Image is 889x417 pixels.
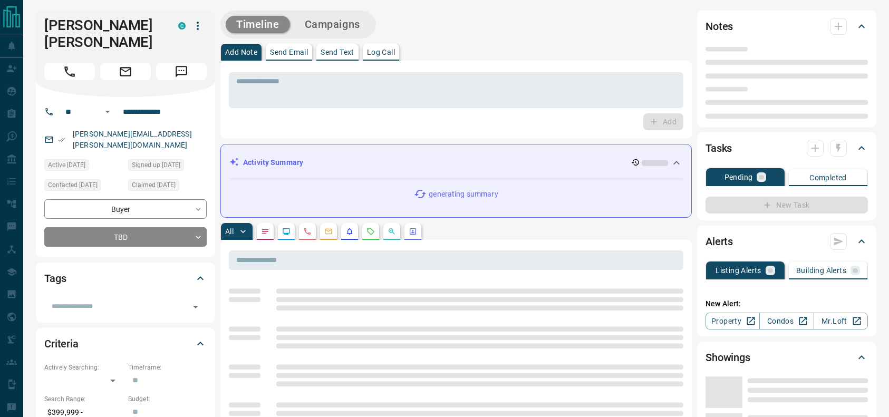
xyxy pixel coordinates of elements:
[128,394,207,404] p: Budget:
[132,180,176,190] span: Claimed [DATE]
[48,160,85,170] span: Active [DATE]
[44,17,162,51] h1: [PERSON_NAME] [PERSON_NAME]
[706,345,868,370] div: Showings
[101,105,114,118] button: Open
[128,363,207,372] p: Timeframe:
[759,313,814,329] a: Condos
[44,159,123,174] div: Sun Aug 10 2025
[100,63,151,80] span: Email
[44,266,207,291] div: Tags
[706,229,868,254] div: Alerts
[44,179,123,194] div: Sun Aug 10 2025
[44,335,79,352] h2: Criteria
[706,233,733,250] h2: Alerts
[814,313,868,329] a: Mr.Loft
[225,49,257,56] p: Add Note
[345,227,354,236] svg: Listing Alerts
[128,179,207,194] div: Sun Aug 10 2025
[324,227,333,236] svg: Emails
[48,180,98,190] span: Contacted [DATE]
[367,49,395,56] p: Log Call
[178,22,186,30] div: condos.ca
[796,267,846,274] p: Building Alerts
[188,299,203,314] button: Open
[58,136,65,143] svg: Email Verified
[132,160,180,170] span: Signed up [DATE]
[44,363,123,372] p: Actively Searching:
[321,49,354,56] p: Send Text
[706,140,732,157] h2: Tasks
[44,394,123,404] p: Search Range:
[303,227,312,236] svg: Calls
[294,16,371,33] button: Campaigns
[44,63,95,80] span: Call
[44,227,207,247] div: TBD
[388,227,396,236] svg: Opportunities
[270,49,308,56] p: Send Email
[282,227,291,236] svg: Lead Browsing Activity
[706,18,733,35] h2: Notes
[261,227,269,236] svg: Notes
[706,135,868,161] div: Tasks
[429,189,498,200] p: generating summary
[716,267,761,274] p: Listing Alerts
[724,173,753,181] p: Pending
[128,159,207,174] div: Sun Aug 10 2025
[366,227,375,236] svg: Requests
[229,153,683,172] div: Activity Summary
[73,130,192,149] a: [PERSON_NAME][EMAIL_ADDRESS][PERSON_NAME][DOMAIN_NAME]
[409,227,417,236] svg: Agent Actions
[809,174,847,181] p: Completed
[225,228,234,235] p: All
[243,157,303,168] p: Activity Summary
[44,331,207,356] div: Criteria
[706,298,868,309] p: New Alert:
[44,199,207,219] div: Buyer
[706,14,868,39] div: Notes
[156,63,207,80] span: Message
[44,270,66,287] h2: Tags
[226,16,290,33] button: Timeline
[706,313,760,329] a: Property
[706,349,750,366] h2: Showings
